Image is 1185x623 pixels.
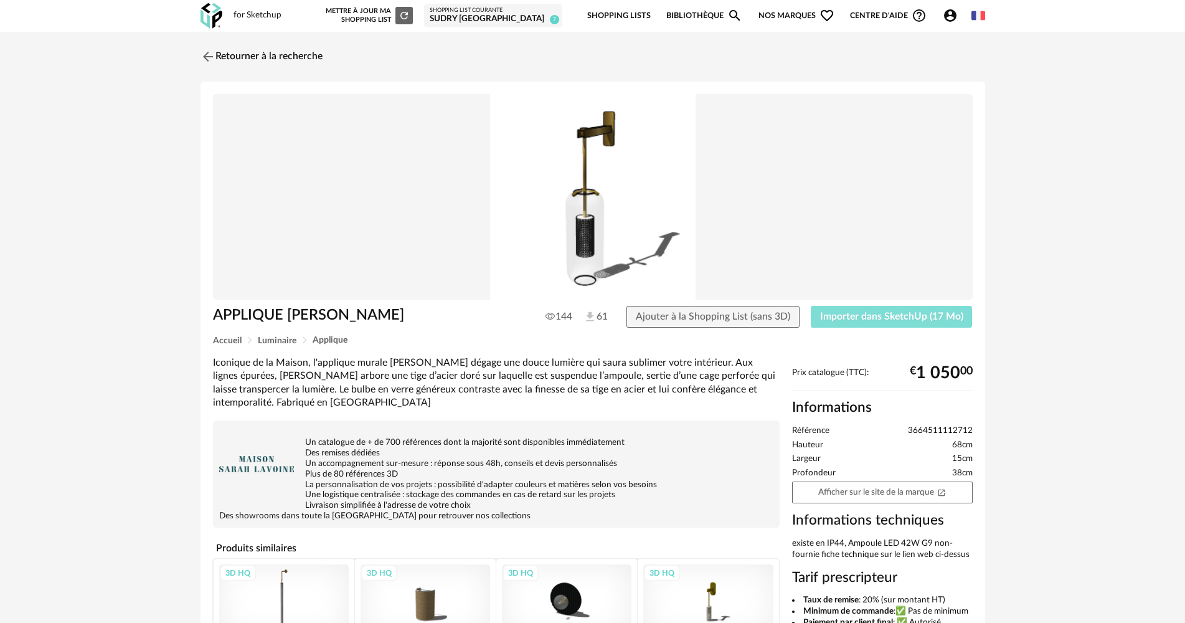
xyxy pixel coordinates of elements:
div: Mettre à jour ma Shopping List [323,7,413,24]
span: 68cm [952,440,973,451]
span: 7 [550,15,559,24]
b: Taux de remise [803,596,859,604]
span: 144 [545,310,572,323]
span: Centre d'aideHelp Circle Outline icon [850,8,927,23]
a: Afficher sur le site de la marqueOpen In New icon [792,482,973,503]
span: 15cm [952,454,973,465]
span: Référence [792,426,829,437]
a: Shopping List courante SUDRY [GEOGRAPHIC_DATA] 7 [430,7,557,25]
span: Help Circle Outline icon [912,8,927,23]
span: 61 [583,310,603,324]
b: Minimum de commande [803,607,894,616]
div: SUDRY [GEOGRAPHIC_DATA] [430,14,557,25]
h3: Tarif prescripteur [792,569,973,587]
button: Importer dans SketchUp (17 Mo) [811,306,973,328]
div: 3D HQ [361,565,397,581]
img: Téléchargements [583,310,597,323]
img: brand logo [219,427,294,502]
span: 38cm [952,468,973,479]
span: Heart Outline icon [819,8,834,23]
div: Shopping List courante [430,7,557,14]
div: Iconique de la Maison, l'applique murale [PERSON_NAME] dégage une douce lumière qui saura sublime... [213,356,780,409]
span: Open In New icon [937,487,946,496]
span: Refresh icon [399,12,410,19]
li: : 20% (sur montant HT) [792,595,973,606]
h4: Produits similaires [213,539,780,558]
a: BibliothèqueMagnify icon [666,1,742,31]
div: € 00 [910,368,973,378]
span: Account Circle icon [943,8,963,23]
span: 3664511112712 [908,426,973,437]
div: 3D HQ [220,565,256,581]
span: Accueil [213,336,242,345]
h3: Informations techniques [792,511,973,530]
div: 3D HQ [503,565,539,581]
span: Ajouter à la Shopping List (sans 3D) [636,311,790,321]
span: Applique [313,336,347,345]
a: Shopping Lists [587,1,651,31]
span: Nos marques [758,1,834,31]
span: Largeur [792,454,821,465]
span: Profondeur [792,468,836,479]
div: Breadcrumb [213,336,973,345]
div: 3D HQ [644,565,680,581]
img: Product pack shot [213,94,973,300]
div: Un catalogue de + de 700 références dont la majorité sont disponibles immédiatement Des remises d... [219,427,773,521]
h2: Informations [792,399,973,417]
span: Hauteur [792,440,823,451]
span: Importer dans SketchUp (17 Mo) [820,311,963,321]
span: Magnify icon [727,8,742,23]
span: Luminaire [258,336,296,345]
a: Retourner à la recherche [201,43,323,70]
div: Prix catalogue (TTC): [792,368,973,391]
img: OXP [201,3,222,29]
span: 1 050 [916,368,960,378]
h1: APPLIQUE [PERSON_NAME] [213,306,522,325]
img: fr [971,9,985,22]
span: Account Circle icon [943,8,958,23]
li: :✅ Pas de minimum [792,606,973,617]
div: existe en IP44, Ampoule LED 42W G9 non-fournie fiche technique sur le lien web ci-dessus [792,538,973,560]
div: for Sketchup [234,10,281,21]
button: Ajouter à la Shopping List (sans 3D) [626,306,800,328]
img: svg+xml;base64,PHN2ZyB3aWR0aD0iMjQiIGhlaWdodD0iMjQiIHZpZXdCb3g9IjAgMCAyNCAyNCIgZmlsbD0ibm9uZSIgeG... [201,49,215,64]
